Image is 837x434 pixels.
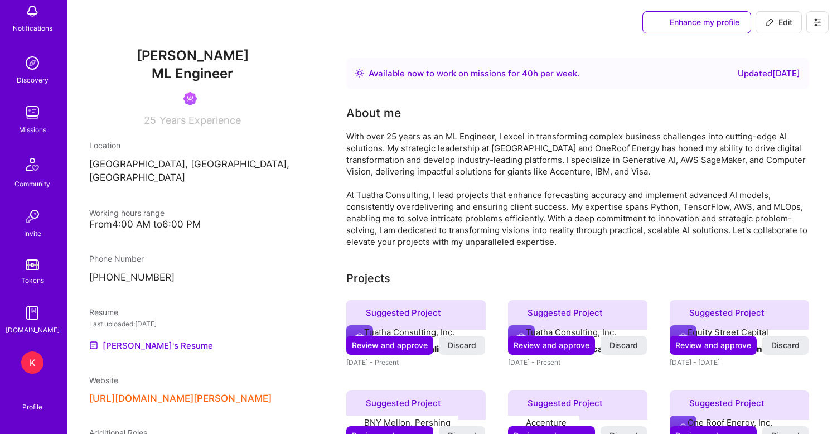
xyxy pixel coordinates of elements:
[355,69,364,78] img: Availability
[448,340,476,351] span: Discard
[609,340,638,351] span: Discard
[642,11,751,33] button: Enhance my profile
[526,326,616,338] div: Tuatha Consulting, Inc.
[670,336,757,355] button: Review and approve
[670,390,809,420] div: Suggested Project
[21,274,44,286] div: Tokens
[89,47,296,64] span: [PERSON_NAME]
[526,417,567,428] div: Accenture
[675,340,751,351] span: Review and approve
[89,375,118,385] span: Website
[670,325,696,352] img: Company logo
[14,178,50,190] div: Community
[18,389,46,412] a: Profile
[89,393,272,404] button: [URL][DOMAIN_NAME][PERSON_NAME]
[369,67,579,80] div: Available now to work on missions for h per week .
[21,102,43,124] img: teamwork
[89,341,98,350] img: Resume
[364,326,454,338] div: Tuatha Consulting, Inc.
[508,300,647,330] div: Suggested Project
[738,67,800,80] div: Updated [DATE]
[18,351,46,374] a: K
[89,208,165,218] span: Working hours range
[89,318,296,330] div: Last uploaded: [DATE]
[346,300,486,330] div: Suggested Project
[670,356,809,368] div: [DATE] - [DATE]
[21,52,43,74] img: discovery
[771,340,800,351] span: Discard
[346,270,390,287] div: Projects
[22,401,42,412] div: Profile
[89,271,296,284] p: [PHONE_NUMBER]
[288,339,296,346] i: icon Close
[346,336,433,355] button: Review and approve
[676,399,685,407] i: icon SuggestedTeams
[89,307,118,317] span: Resume
[346,325,373,352] img: Company logo
[346,105,401,122] div: About me
[89,158,296,185] p: [GEOGRAPHIC_DATA], [GEOGRAPHIC_DATA], [GEOGRAPHIC_DATA]
[21,205,43,228] img: Invite
[762,336,809,355] button: Discard
[21,351,43,374] div: K
[508,356,647,368] div: [DATE] - Present
[183,92,197,105] img: Been on Mission
[346,356,486,368] div: [DATE] - Present
[756,11,802,33] button: Edit
[508,336,595,355] button: Review and approve
[89,219,296,230] div: From 4:00 AM to 6:00 PM
[89,254,144,263] span: Phone Number
[439,336,485,355] button: Discard
[688,326,768,338] div: Equity Street Capital
[654,17,739,28] span: Enhance my profile
[352,340,428,351] span: Review and approve
[24,228,41,239] div: Invite
[6,324,60,336] div: [DOMAIN_NAME]
[676,308,685,317] i: icon SuggestedTeams
[89,339,213,352] a: [PERSON_NAME]'s Resume
[654,18,663,27] i: icon SuggestedTeams
[670,300,809,330] div: Suggested Project
[601,336,647,355] button: Discard
[765,17,792,28] span: Edit
[21,302,43,324] img: guide book
[89,139,296,151] div: Location
[13,22,52,34] div: Notifications
[688,417,772,428] div: One Roof Energy, Inc.
[515,308,523,317] i: icon SuggestedTeams
[144,114,156,126] span: 25
[364,417,451,428] div: BNY Mellon, Pershing
[353,308,361,317] i: icon SuggestedTeams
[522,68,533,79] span: 40
[515,399,523,407] i: icon SuggestedTeams
[152,65,233,81] span: ML Engineer
[508,325,535,352] img: Company logo
[159,114,241,126] span: Years Experience
[26,259,39,270] img: tokens
[508,390,647,420] div: Suggested Project
[353,399,361,407] i: icon SuggestedTeams
[19,124,46,136] div: Missions
[17,74,49,86] div: Discovery
[346,131,809,248] div: With over 25 years as an ML Engineer, I excel in transforming complex business challenges into cu...
[19,151,46,178] img: Community
[346,390,486,420] div: Suggested Project
[514,340,589,351] span: Review and approve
